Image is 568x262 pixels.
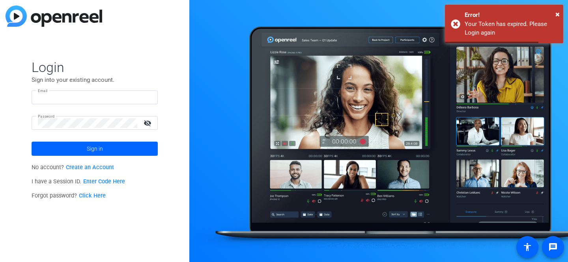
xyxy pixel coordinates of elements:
mat-label: Password [38,114,55,118]
mat-icon: visibility_off [139,117,158,129]
mat-icon: accessibility [523,242,532,252]
span: Login [32,59,158,76]
img: blue-gradient.svg [6,6,102,27]
mat-label: Email [38,89,48,93]
span: I have a Session ID. [32,178,125,185]
span: No account? [32,164,114,171]
div: Error! [465,11,557,20]
span: × [555,9,560,19]
div: Your Token has expired. Please Login again [465,20,557,37]
a: Enter Code Here [83,178,125,185]
mat-icon: message [548,242,558,252]
p: Sign into your existing account. [32,76,158,84]
button: Close [555,8,560,20]
span: Sign in [87,139,103,159]
button: Sign in [32,142,158,156]
a: Create an Account [66,164,114,171]
span: Forgot password? [32,192,106,199]
a: Click Here [79,192,106,199]
input: Enter Email Address [38,93,151,102]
